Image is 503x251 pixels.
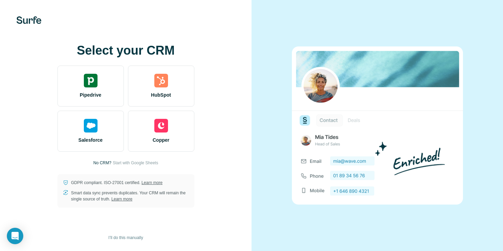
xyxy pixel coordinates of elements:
a: Learn more [142,180,163,185]
img: salesforce's logo [84,119,98,133]
img: hubspot's logo [154,74,168,87]
button: I’ll do this manually [104,233,148,243]
p: Smart data sync prevents duplicates. Your CRM will remain the single source of truth. [71,190,189,202]
img: Surfe's logo [16,16,41,24]
span: Salesforce [78,137,103,143]
img: copper's logo [154,119,168,133]
a: Learn more [112,197,132,201]
span: HubSpot [151,92,171,98]
p: GDPR compliant. ISO-27001 certified. [71,180,163,186]
span: Pipedrive [80,92,101,98]
div: Open Intercom Messenger [7,228,23,244]
img: pipedrive's logo [84,74,98,87]
img: none image [292,46,463,205]
span: I’ll do this manually [108,235,143,241]
h1: Select your CRM [57,44,194,57]
button: Start with Google Sheets [113,160,158,166]
p: No CRM? [93,160,112,166]
span: Copper [153,137,169,143]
